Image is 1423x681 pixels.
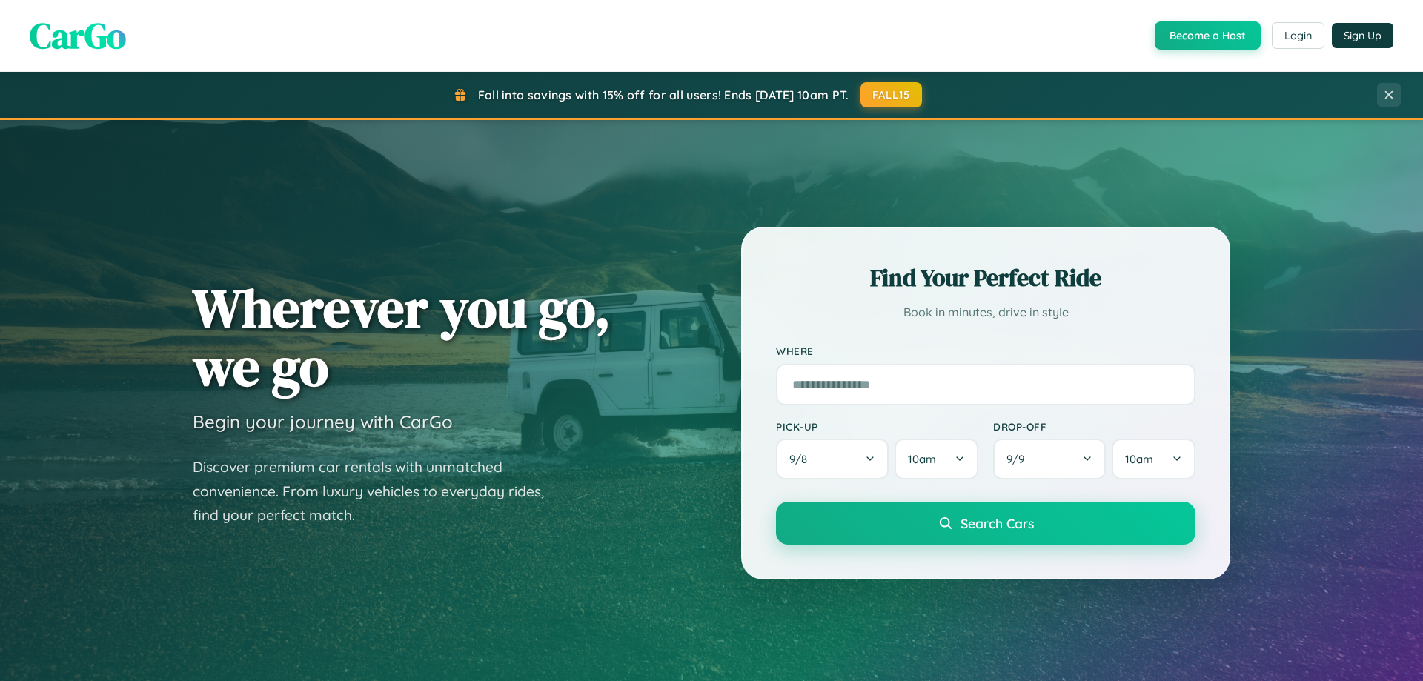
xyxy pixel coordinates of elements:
[776,502,1195,545] button: Search Cars
[193,411,453,433] h3: Begin your journey with CarGo
[776,439,889,479] button: 9/8
[993,439,1106,479] button: 9/9
[1155,21,1261,50] button: Become a Host
[1006,452,1032,466] span: 9 / 9
[30,11,126,60] span: CarGo
[895,439,978,479] button: 10am
[961,515,1034,531] span: Search Cars
[776,302,1195,323] p: Book in minutes, drive in style
[776,420,978,433] label: Pick-up
[1112,439,1195,479] button: 10am
[193,455,563,528] p: Discover premium car rentals with unmatched convenience. From luxury vehicles to everyday rides, ...
[776,345,1195,358] label: Where
[993,420,1195,433] label: Drop-off
[1332,23,1393,48] button: Sign Up
[860,82,923,107] button: FALL15
[193,279,611,396] h1: Wherever you go, we go
[908,452,936,466] span: 10am
[776,262,1195,294] h2: Find Your Perfect Ride
[789,452,815,466] span: 9 / 8
[478,87,849,102] span: Fall into savings with 15% off for all users! Ends [DATE] 10am PT.
[1125,452,1153,466] span: 10am
[1272,22,1324,49] button: Login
